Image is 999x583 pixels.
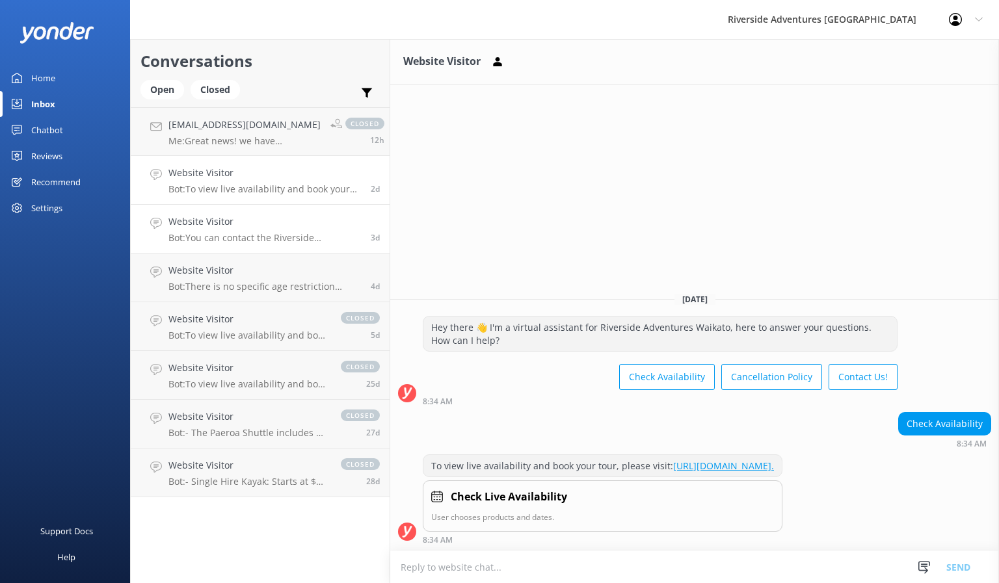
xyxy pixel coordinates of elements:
div: Open [140,80,184,99]
span: Aug 27 2025 05:47am (UTC +12:00) Pacific/Auckland [366,476,380,487]
h4: Website Visitor [168,312,328,326]
div: Check Availability [899,413,991,435]
h4: Website Visitor [168,458,328,473]
p: Me: Great news! we have availability and I can book that for you. [168,135,321,147]
span: Sep 18 2025 12:56pm (UTC +12:00) Pacific/Auckland [371,330,380,341]
span: Sep 22 2025 08:34am (UTC +12:00) Pacific/Auckland [371,183,380,194]
div: Chatbot [31,117,63,143]
p: Bot: - The Paeroa Shuttle includes a one way ride with you and your bike. - The Mangakino Shuttle... [168,427,328,439]
h2: Conversations [140,49,380,73]
span: Aug 27 2025 09:46am (UTC +12:00) Pacific/Auckland [366,427,380,438]
strong: 8:34 AM [423,398,453,406]
div: Inbox [31,91,55,117]
a: Website VisitorBot:To view live availability and book your tour, please visit: [URL][DOMAIN_NAME].2d [131,156,390,205]
p: Bot: To view live availability and book your tour, please visit [URL][DOMAIN_NAME]. [168,330,328,341]
p: Bot: To view live availability and book your tour, please visit: [URL][DOMAIN_NAME]. [168,183,361,195]
a: Open [140,82,191,96]
h4: Website Visitor [168,361,328,375]
div: Home [31,65,55,91]
div: Sep 22 2025 08:34am (UTC +12:00) Pacific/Auckland [423,535,782,544]
span: closed [341,312,380,324]
a: [EMAIL_ADDRESS][DOMAIN_NAME]Me:Great news! we have availability and I can book that for you.close... [131,107,390,156]
p: User chooses products and dates. [431,511,774,523]
p: Bot: To view live availability and book your tour, click [URL][DOMAIN_NAME]. [168,378,328,390]
p: Bot: - Single Hire Kayak: Starts at $51 for a half day and $83 for a full day. For more details, ... [168,476,328,487]
a: Website VisitorBot:To view live availability and book your tour, click [URL][DOMAIN_NAME].closed25d [131,351,390,400]
a: [URL][DOMAIN_NAME]. [673,460,774,472]
strong: 8:34 AM [957,440,987,448]
div: Recommend [31,169,81,195]
a: Website VisitorBot:- The Paeroa Shuttle includes a one way ride with you and your bike. - The Man... [131,400,390,448]
h3: Website Visitor [403,53,481,70]
div: Reviews [31,143,62,169]
h4: Website Visitor [168,263,361,278]
h4: Check Live Availability [451,489,567,506]
h4: [EMAIL_ADDRESS][DOMAIN_NAME] [168,118,321,132]
button: Contact Us! [829,364,898,390]
div: Help [57,544,75,570]
a: Website VisitorBot:There is no specific age restriction mentioned for the Double Hire Kayak. Howe... [131,253,390,302]
span: closed [341,361,380,372]
div: Sep 22 2025 08:34am (UTC +12:00) Pacific/Auckland [423,396,898,406]
span: Sep 20 2025 08:15am (UTC +12:00) Pacific/Auckland [371,281,380,292]
button: Check Availability [619,364,715,390]
span: closed [345,118,384,129]
span: closed [341,409,380,421]
div: Sep 22 2025 08:34am (UTC +12:00) Pacific/Auckland [898,439,991,448]
span: Sep 20 2025 11:29am (UTC +12:00) Pacific/Auckland [371,232,380,243]
h4: Website Visitor [168,214,361,229]
a: Website VisitorBot:To view live availability and book your tour, please visit [URL][DOMAIN_NAME].... [131,302,390,351]
p: Bot: You can contact the Riverside Adventures Waikato team at [PHONE_NUMBER], or by emailing [EMA... [168,232,361,244]
span: [DATE] [674,294,715,305]
div: Hey there 👋 I'm a virtual assistant for Riverside Adventures Waikato, here to answer your questio... [423,317,897,351]
a: Website VisitorBot:- Single Hire Kayak: Starts at $51 for a half day and $83 for a full day. For ... [131,448,390,497]
span: Sep 23 2025 08:17pm (UTC +12:00) Pacific/Auckland [370,135,384,146]
span: Aug 29 2025 10:21am (UTC +12:00) Pacific/Auckland [366,378,380,389]
a: Closed [191,82,246,96]
h4: Website Visitor [168,166,361,180]
div: Settings [31,195,62,221]
div: Support Docs [40,518,93,544]
div: To view live availability and book your tour, please visit: [423,455,782,477]
div: Closed [191,80,240,99]
p: Bot: There is no specific age restriction mentioned for the Double Hire Kayak. However, the kayak... [168,281,361,292]
img: yonder-white-logo.png [20,22,94,44]
button: Cancellation Policy [721,364,822,390]
h4: Website Visitor [168,409,328,424]
span: closed [341,458,380,470]
strong: 8:34 AM [423,536,453,544]
a: Website VisitorBot:You can contact the Riverside Adventures Waikato team at [PHONE_NUMBER], or by... [131,205,390,253]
